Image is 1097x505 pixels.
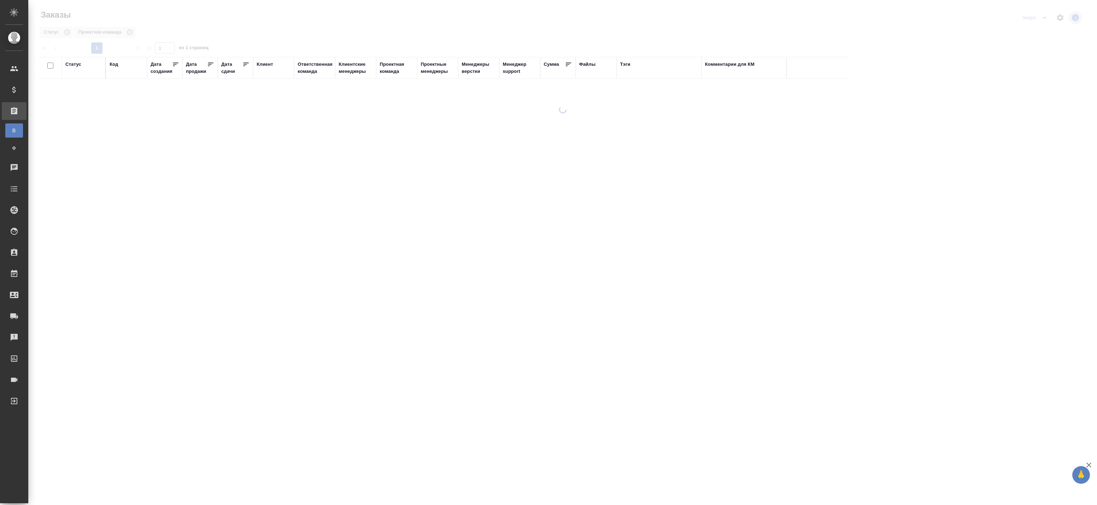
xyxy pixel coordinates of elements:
[65,61,81,68] div: Статус
[151,61,172,75] div: Дата создания
[620,61,630,68] div: Тэги
[380,61,414,75] div: Проектная команда
[421,61,455,75] div: Проектные менеджеры
[705,61,754,68] div: Комментарии для КМ
[1072,466,1090,484] button: 🙏
[503,61,537,75] div: Менеджер support
[544,61,559,68] div: Сумма
[9,127,19,134] span: В
[462,61,496,75] div: Менеджеры верстки
[339,61,373,75] div: Клиентские менеджеры
[579,61,595,68] div: Файлы
[9,145,19,152] span: Ф
[5,141,23,155] a: Ф
[1075,468,1087,482] span: 🙏
[5,123,23,138] a: В
[257,61,273,68] div: Клиент
[110,61,118,68] div: Код
[186,61,207,75] div: Дата продажи
[221,61,243,75] div: Дата сдачи
[298,61,333,75] div: Ответственная команда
